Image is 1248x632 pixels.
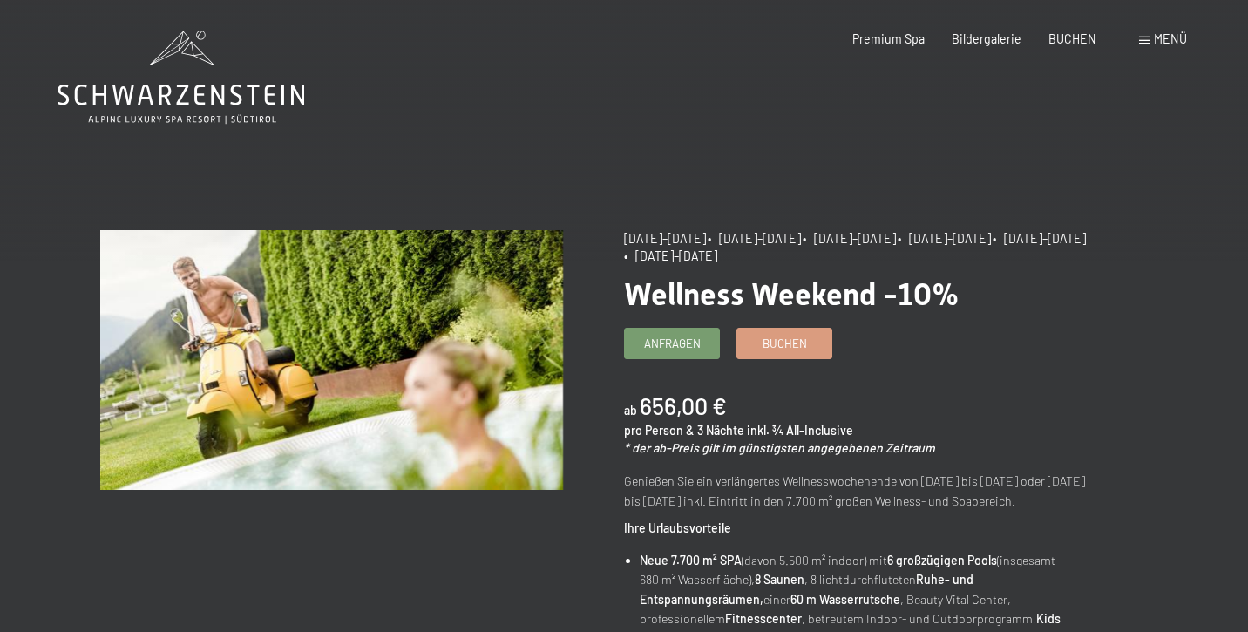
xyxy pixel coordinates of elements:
[624,423,695,438] span: pro Person &
[644,336,701,351] span: Anfragen
[747,423,853,438] span: inkl. ¾ All-Inclusive
[1154,31,1187,46] span: Menü
[790,592,900,607] strong: 60 m Wasserrutsche
[952,31,1021,46] a: Bildergalerie
[697,423,744,438] span: 3 Nächte
[640,391,727,419] b: 656,00 €
[624,231,706,246] span: [DATE]–[DATE]
[725,611,802,626] strong: Fitnesscenter
[624,276,959,312] span: Wellness Weekend -10%
[640,572,973,607] strong: Ruhe- und Entspannungsräumen,
[803,231,896,246] span: • [DATE]–[DATE]
[624,472,1086,511] p: Genießen Sie ein verlängertes Wellnesswochenende von [DATE] bis [DATE] oder [DATE] bis [DATE] ink...
[763,336,807,351] span: Buchen
[640,553,742,567] strong: Neue 7.700 m² SPA
[624,520,731,535] strong: Ihre Urlaubsvorteile
[624,440,935,455] em: * der ab-Preis gilt im günstigsten angegebenen Zeitraum
[1048,31,1096,46] a: BUCHEN
[100,230,562,490] img: Wellness Weekend -10%
[737,329,831,357] a: Buchen
[708,231,801,246] span: • [DATE]–[DATE]
[898,231,991,246] span: • [DATE]–[DATE]
[624,403,637,418] span: ab
[993,231,1086,246] span: • [DATE]–[DATE]
[624,248,717,263] span: • [DATE]–[DATE]
[755,572,804,587] strong: 8 Saunen
[625,329,719,357] a: Anfragen
[887,553,997,567] strong: 6 großzügigen Pools
[852,31,925,46] a: Premium Spa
